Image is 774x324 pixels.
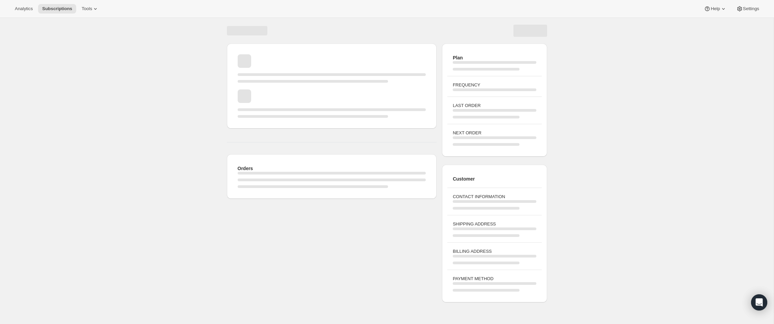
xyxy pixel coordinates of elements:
button: Settings [732,4,763,13]
h2: Customer [453,175,536,182]
span: Analytics [15,6,33,11]
span: Help [711,6,720,11]
h3: FREQUENCY [453,82,536,88]
div: Page loading [219,18,555,305]
h3: PAYMENT METHOD [453,275,536,282]
h2: Plan [453,54,536,61]
h3: BILLING ADDRESS [453,248,536,255]
h3: SHIPPING ADDRESS [453,221,536,227]
h3: CONTACT INFORMATION [453,193,536,200]
span: Subscriptions [42,6,72,11]
span: Settings [743,6,759,11]
button: Tools [78,4,103,13]
h3: NEXT ORDER [453,130,536,136]
span: Tools [82,6,92,11]
button: Help [700,4,731,13]
button: Subscriptions [38,4,76,13]
button: Analytics [11,4,37,13]
div: Open Intercom Messenger [751,294,767,310]
h3: LAST ORDER [453,102,536,109]
h2: Orders [238,165,426,172]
